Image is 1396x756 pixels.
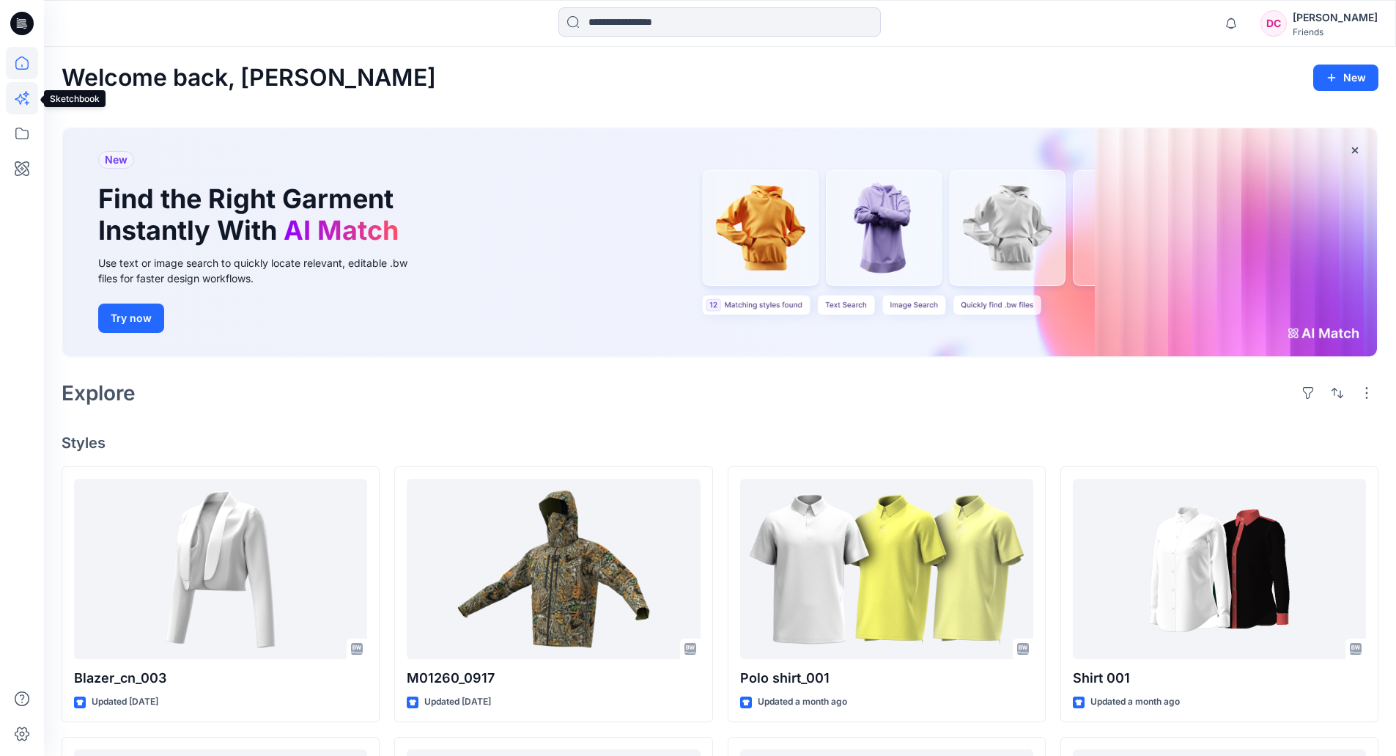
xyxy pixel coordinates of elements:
div: Friends [1293,26,1378,37]
div: DC [1260,10,1287,37]
p: Polo shirt_001 [740,668,1033,689]
a: M01260_0917 [407,479,700,660]
p: Blazer_cn_003 [74,668,367,689]
p: M01260_0917 [407,668,700,689]
button: Try now [98,304,164,333]
a: Polo shirt_001 [740,479,1033,660]
p: Updated [DATE] [424,694,491,710]
h2: Explore [62,381,136,405]
a: Blazer_cn_003 [74,479,367,660]
span: New [105,151,128,169]
a: Shirt 001 [1073,479,1366,660]
p: Updated [DATE] [92,694,158,710]
p: Shirt 001 [1073,668,1366,689]
h2: Welcome back, [PERSON_NAME] [62,65,436,92]
p: Updated a month ago [1090,694,1180,710]
div: Use text or image search to quickly locate relevant, editable .bw files for faster design workflows. [98,255,428,286]
button: New [1313,65,1378,91]
p: Updated a month ago [758,694,847,710]
h4: Styles [62,434,1378,452]
span: AI Match [284,214,399,246]
h1: Find the Right Garment Instantly With [98,183,406,246]
div: [PERSON_NAME] [1293,9,1378,26]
